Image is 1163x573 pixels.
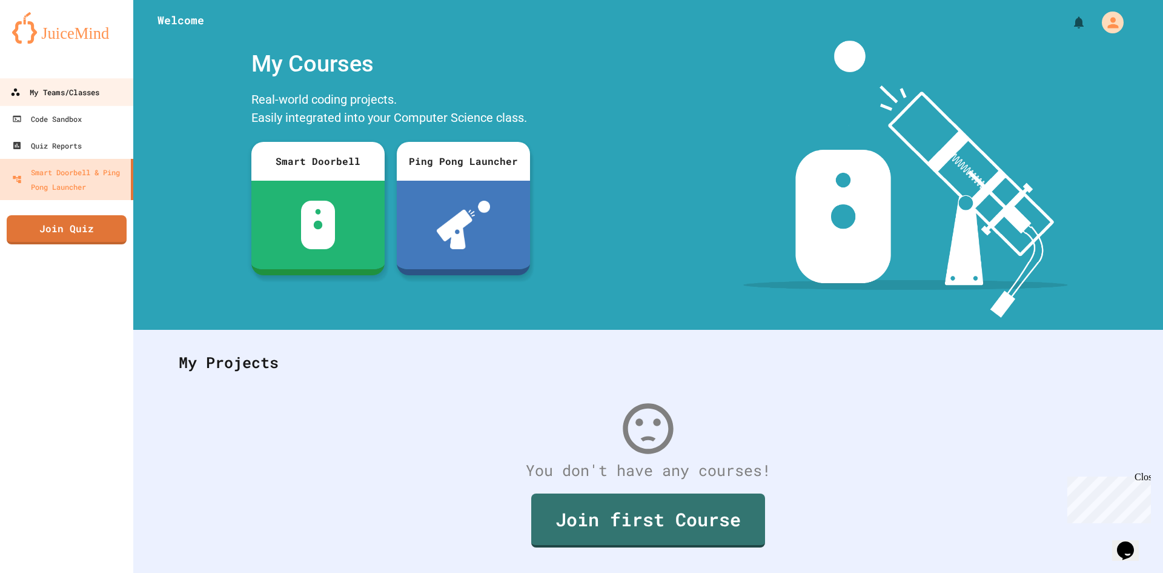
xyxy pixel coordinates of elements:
div: My Courses [245,41,536,87]
img: banner-image-my-projects.png [743,41,1068,318]
div: Smart Doorbell [251,142,385,181]
div: My Projects [167,339,1130,386]
div: My Notifications [1049,12,1089,33]
img: sdb-white.svg [301,201,336,249]
img: ppl-with-ball.png [437,201,491,249]
div: Code Sandbox [12,112,82,126]
iframe: chat widget [1112,524,1151,561]
div: My Teams/Classes [10,85,99,100]
div: My Account [1089,8,1127,36]
div: Chat with us now!Close [5,5,84,77]
div: Real-world coding projects. Easily integrated into your Computer Science class. [245,87,536,133]
iframe: chat widget [1062,472,1151,523]
a: Join Quiz [7,215,127,244]
div: Smart Doorbell & Ping Pong Launcher [12,165,126,194]
div: You don't have any courses! [167,459,1130,482]
div: Ping Pong Launcher [397,142,530,181]
a: Join first Course [531,494,765,548]
div: Quiz Reports [12,138,82,153]
img: logo-orange.svg [12,12,121,44]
